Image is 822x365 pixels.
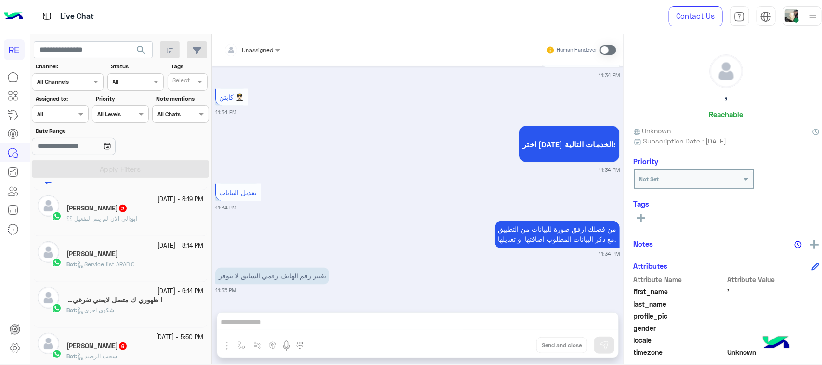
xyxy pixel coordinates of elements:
[634,287,726,297] span: first_name
[77,352,117,360] span: سحب الرصيد
[111,62,163,71] label: Status
[760,11,771,22] img: tab
[727,335,819,345] span: null
[634,274,726,285] span: Attribute Name
[171,62,208,71] label: Tags
[38,241,59,263] img: defaultAdmin.png
[727,287,819,297] span: '
[77,306,114,313] span: شكوى اخرى
[38,333,59,354] img: defaultAdmin.png
[66,352,76,360] span: Bot
[810,240,819,249] img: add
[156,333,203,342] small: [DATE] - 5:50 PM
[634,347,726,357] span: timezone
[634,335,726,345] span: locale
[727,323,819,333] span: null
[66,261,76,268] span: Bot
[599,71,620,79] small: 11:34 PM
[157,195,203,204] small: [DATE] - 8:19 PM
[215,268,329,285] p: 8/10/2025, 11:35 PM
[52,349,62,359] img: WhatsApp
[38,195,59,217] img: defaultAdmin.png
[634,157,659,166] h6: Priority
[215,287,236,295] small: 11:35 PM
[634,199,819,208] h6: Tags
[634,239,653,248] h6: Notes
[4,39,25,60] div: RE
[52,211,62,221] img: WhatsApp
[119,205,127,212] span: 2
[730,6,749,26] a: tab
[66,250,118,258] h5: Rashad Alharbi
[759,326,793,360] img: hulul-logo.png
[36,94,88,103] label: Assigned to:
[725,95,728,106] h5: '
[52,303,62,313] img: WhatsApp
[522,140,616,149] span: اختر [DATE] الخدمات التالية:
[634,261,668,270] h6: Attributes
[60,10,94,23] p: Live Chat
[66,296,162,304] h5: ا ظهوري ك متصل لايعني تفرغي للرد
[157,287,203,296] small: [DATE] - 6:14 PM
[669,6,723,26] a: Contact Us
[599,166,620,174] small: 11:34 PM
[807,11,819,23] img: profile
[634,311,726,321] span: profile_pic
[41,10,53,22] img: tab
[734,11,745,22] img: tab
[157,241,203,250] small: [DATE] - 8:14 PM
[220,93,244,101] span: كابتن 👨🏻‍✈️
[156,94,208,103] label: Note mentions
[495,221,620,248] p: 8/10/2025, 11:34 PM
[36,127,148,135] label: Date Range
[785,9,798,22] img: userImage
[794,241,802,248] img: notes
[599,250,620,258] small: 11:34 PM
[171,76,190,87] div: Select
[220,188,257,196] span: تعديل البيانات
[634,126,671,136] span: Unknown
[66,204,128,212] h5: ابو سلطان
[634,323,726,333] span: gender
[710,55,743,88] img: defaultAdmin.png
[131,215,137,222] span: ابو
[536,337,587,353] button: Send and close
[66,306,77,313] b: :
[727,347,819,357] span: Unknown
[32,160,209,178] button: Apply Filters
[557,46,598,54] small: Human Handover
[130,215,137,222] b: :
[4,6,23,26] img: Logo
[634,299,726,309] span: last_name
[135,44,147,56] span: search
[77,261,135,268] span: Service list ARABIC
[66,342,128,350] h5: ابو نواف
[96,94,148,103] label: Priority
[38,287,59,309] img: defaultAdmin.png
[52,258,62,267] img: WhatsApp
[130,41,153,62] button: search
[215,204,236,211] small: 11:34 PM
[66,352,77,360] b: :
[36,62,103,71] label: Channel:
[66,261,77,268] b: :
[66,306,76,313] span: Bot
[643,136,726,146] span: Subscription Date : [DATE]
[709,110,744,118] h6: Reachable
[242,46,273,53] span: Unassigned
[215,108,236,116] small: 11:34 PM
[727,274,819,285] span: Attribute Value
[639,175,659,182] b: Not Set
[119,342,127,350] span: 6
[66,215,130,222] span: الى الان لم يتم التفعيل ؟؟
